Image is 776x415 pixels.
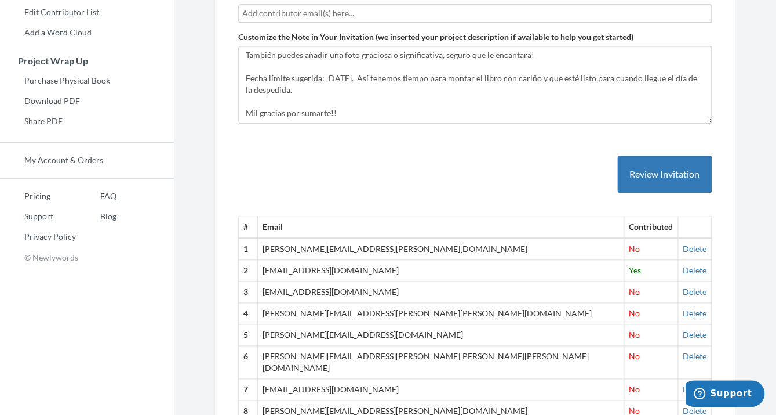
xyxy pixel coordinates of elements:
[239,260,258,282] th: 2
[238,31,633,43] label: Customize the Note in Your Invitation (we inserted your project description if available to help ...
[629,351,640,361] span: No
[239,238,258,259] th: 1
[258,216,624,238] th: Email
[683,244,706,254] a: Delete
[258,346,624,379] td: [PERSON_NAME][EMAIL_ADDRESS][PERSON_NAME][PERSON_NAME][PERSON_NAME][DOMAIN_NAME]
[617,156,712,193] button: Review Invitation
[683,330,706,340] a: Delete
[258,379,624,400] td: [EMAIL_ADDRESS][DOMAIN_NAME]
[239,324,258,346] th: 5
[629,330,640,340] span: No
[239,303,258,324] th: 4
[629,244,640,254] span: No
[258,324,624,346] td: [PERSON_NAME][EMAIL_ADDRESS][DOMAIN_NAME]
[629,287,640,297] span: No
[76,208,116,225] a: Blog
[683,384,706,394] a: Delete
[629,308,640,318] span: No
[239,282,258,303] th: 3
[242,7,708,20] input: Add contributor email(s) here...
[239,346,258,379] th: 6
[629,265,641,275] span: Yes
[629,384,640,394] span: No
[686,380,764,409] iframe: Opens a widget where you can chat to one of our agents
[258,238,624,259] td: [PERSON_NAME][EMAIL_ADDRESS][PERSON_NAME][DOMAIN_NAME]
[683,265,706,275] a: Delete
[258,282,624,303] td: [EMAIL_ADDRESS][DOMAIN_NAME]
[1,56,174,66] h3: Project Wrap Up
[683,287,706,297] a: Delete
[624,216,678,238] th: Contributed
[683,351,706,361] a: Delete
[683,308,706,318] a: Delete
[258,303,624,324] td: [PERSON_NAME][EMAIL_ADDRESS][PERSON_NAME][PERSON_NAME][DOMAIN_NAME]
[258,260,624,282] td: [EMAIL_ADDRESS][DOMAIN_NAME]
[76,187,116,205] a: FAQ
[239,216,258,238] th: #
[239,379,258,400] th: 7
[238,46,712,124] textarea: Hola a tod@s, Como sabréis, [PERSON_NAME] se jubila dentro de poco, y queremos hacerle un regalo ...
